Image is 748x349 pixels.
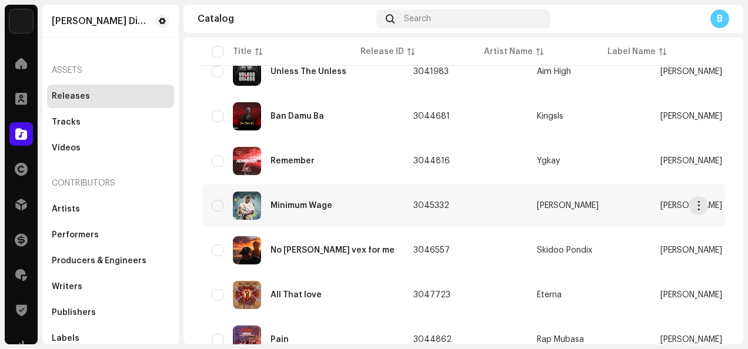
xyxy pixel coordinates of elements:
[52,204,80,214] div: Artists
[52,334,79,343] div: Labels
[271,157,315,165] div: Remember
[52,230,99,240] div: Performers
[537,112,642,120] span: Kingsls
[52,118,81,127] div: Tracks
[660,246,722,254] span: RHYTHM X
[537,68,642,76] span: Aim High
[710,9,729,28] div: B
[271,202,332,210] div: Minimum Wage
[47,223,174,247] re-m-nav-item: Performers
[413,112,450,120] span: 3044681
[537,246,642,254] span: Skidoo Pondix
[52,16,151,26] div: Rhythm X Distro
[537,68,571,76] div: Aim High
[47,301,174,324] re-m-nav-item: Publishers
[47,85,174,108] re-m-nav-item: Releases
[660,335,722,344] span: RHYTHM X
[537,246,592,254] div: Skidoo Pondix
[47,197,174,221] re-m-nav-item: Artists
[537,157,560,165] div: Ygkay
[413,335,452,344] span: 3044862
[360,46,404,58] div: Release ID
[537,335,584,344] div: Rap Mubasa
[660,202,722,210] span: RHYTHM X
[660,291,722,299] span: RHYTHM X
[607,46,656,58] div: Label Name
[47,249,174,273] re-m-nav-item: Producers & Engineers
[52,256,146,266] div: Producers & Engineers
[47,275,174,298] re-m-nav-item: Writers
[660,68,722,76] span: RHYTHM X
[198,14,372,24] div: Catalog
[537,202,599,210] div: [PERSON_NAME]
[537,202,642,210] span: Kng Maleek
[537,112,563,120] div: Kingsls
[233,281,261,309] img: b9398005-8b24-406d-8c61-6fafd13dbf96
[9,9,33,33] img: 786a15c8-434e-4ceb-bd88-990a331f4c12
[52,92,90,101] div: Releases
[271,112,324,120] div: Ban Damu Ba
[52,282,82,291] div: Writers
[537,157,642,165] span: Ygkay
[233,147,261,175] img: f30471bd-640f-4495-b649-bf87aae8967c
[47,136,174,160] re-m-nav-item: Videos
[660,157,722,165] span: RHYTHM X
[271,291,322,299] div: All That love
[233,192,261,220] img: 9352478e-8a89-4a13-8854-7f05df908e72
[484,46,533,58] div: Artist Name
[233,46,252,58] div: Title
[413,202,449,210] span: 3045332
[537,335,642,344] span: Rap Mubasa
[413,68,449,76] span: 3041983
[413,291,450,299] span: 3047723
[233,236,261,264] img: a3feeaac-2d1c-40bb-8841-49ee955a95c1
[233,58,261,86] img: ef99886f-fd43-4a35-b1b0-74775ff1c77c
[52,308,96,317] div: Publishers
[537,291,642,299] span: Eterna
[404,14,431,24] span: Search
[413,246,450,254] span: 3046557
[47,110,174,134] re-m-nav-item: Tracks
[413,157,450,165] span: 3044816
[271,68,346,76] div: Unless The Unless
[271,246,395,254] div: No Dey vex for me
[537,291,562,299] div: Eterna
[233,102,261,130] img: c940033b-61ec-46f9-8e59-817e13db29ad
[660,112,722,120] span: RHYTHM X
[47,169,174,197] re-a-nav-header: Contributors
[271,335,289,344] div: Pain
[47,56,174,85] re-a-nav-header: Assets
[52,143,81,153] div: Videos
